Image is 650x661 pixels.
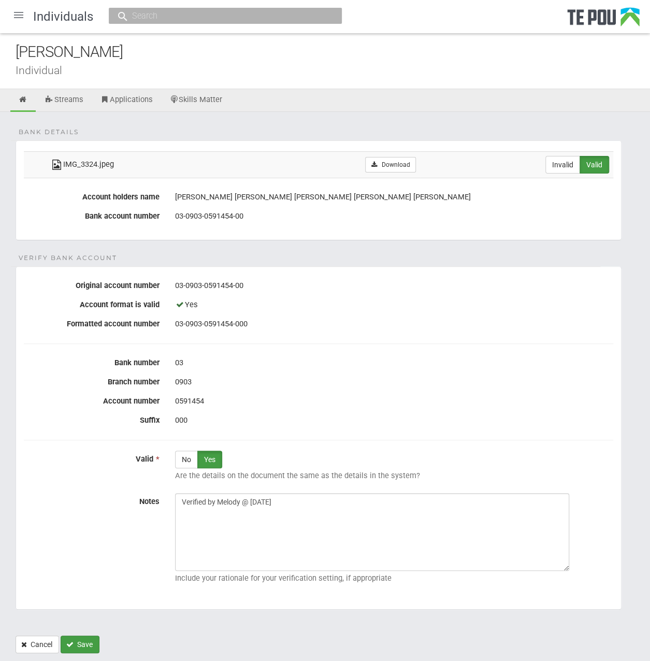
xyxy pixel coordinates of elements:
label: Suffix [16,412,167,425]
span: Notes [139,497,160,506]
span: Verify Bank Account [19,253,117,263]
input: Search [129,10,311,21]
a: Streams [37,89,91,112]
div: 0903 [175,373,613,391]
a: Download [365,157,415,173]
a: Applications [92,89,161,112]
div: 03 [175,354,613,372]
label: Valid [580,156,609,174]
span: Bank details [19,127,79,137]
label: Bank number [16,354,167,367]
label: Invalid [545,156,580,174]
div: 000 [175,412,613,429]
label: Account number [16,393,167,406]
div: 03-0903-0591454-00 [175,208,613,225]
label: Branch number [16,373,167,386]
div: 03-0903-0591454-00 [175,277,613,295]
label: Yes [197,451,222,468]
p: Are the details on the document the same as the details in the system? [175,471,613,480]
label: Account holders name [16,189,167,202]
label: No [175,451,198,468]
div: 03-0903-0591454-000 [175,315,613,333]
div: Yes [175,296,613,314]
span: Valid [136,454,153,464]
div: [PERSON_NAME] [PERSON_NAME] [PERSON_NAME] [PERSON_NAME] [PERSON_NAME] [175,189,613,206]
a: Cancel [16,636,59,653]
div: Individual [16,65,650,76]
label: Bank account number [16,208,167,221]
label: Original account number [16,277,167,290]
a: Skills Matter [162,89,230,112]
div: [PERSON_NAME] [16,41,650,63]
label: Formatted account number [16,315,167,328]
div: 0591454 [175,393,613,410]
td: IMG_3324.jpeg [46,151,240,178]
button: Save [61,636,99,653]
label: Account format is valid [16,296,167,309]
p: Include your rationale for your verification setting, if appropriate [175,573,613,583]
